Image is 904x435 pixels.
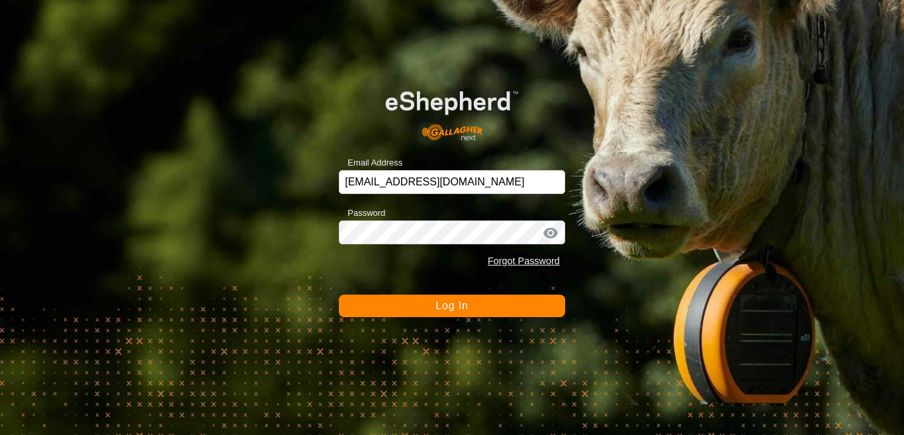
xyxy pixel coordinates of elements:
button: Log In [339,295,565,317]
label: Email Address [339,156,402,169]
a: Forgot Password [488,256,560,266]
input: Email Address [339,170,565,194]
span: Log In [435,300,468,311]
label: Password [339,207,385,220]
img: E-shepherd Logo [361,72,542,149]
